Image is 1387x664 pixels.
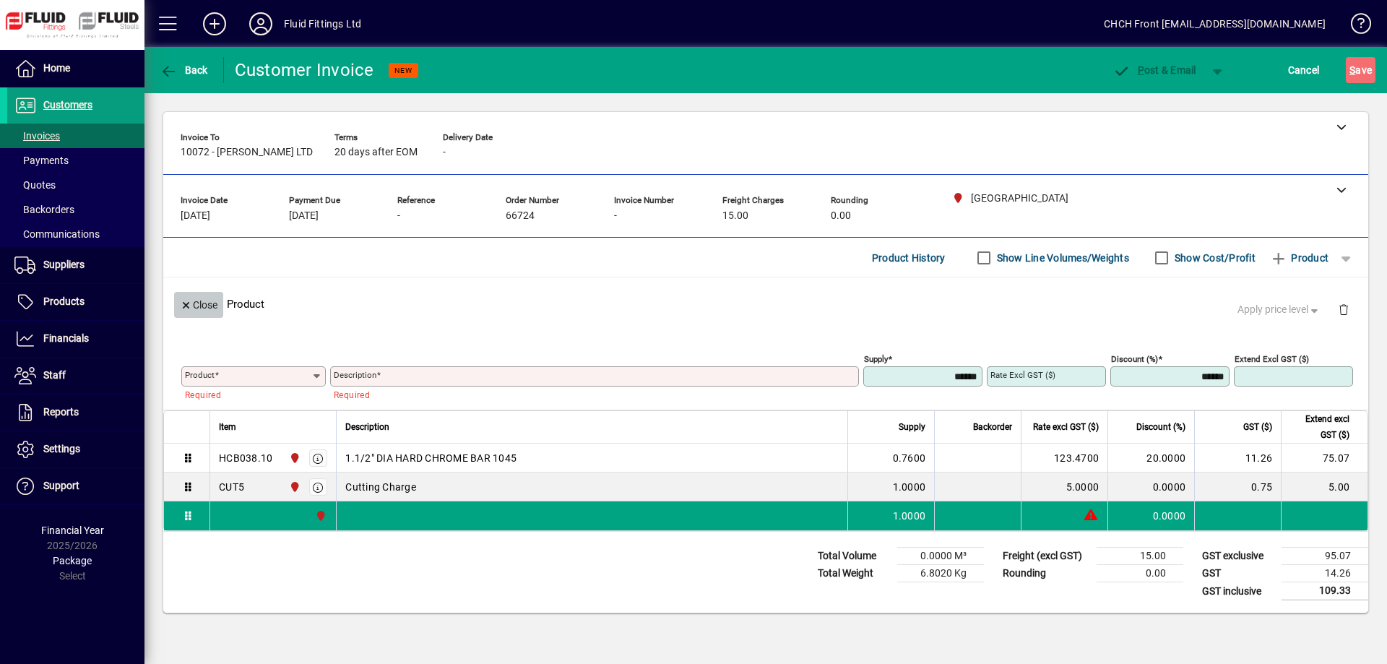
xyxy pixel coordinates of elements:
td: 0.0000 [1107,473,1194,501]
span: Supply [899,419,925,435]
td: 0.75 [1194,473,1281,501]
mat-label: Supply [864,354,888,364]
td: 5.00 [1281,473,1367,501]
a: Quotes [7,173,144,197]
td: 20.0000 [1107,444,1194,473]
span: 1.0000 [893,509,926,523]
mat-label: Extend excl GST ($) [1235,354,1309,364]
span: Support [43,480,79,491]
span: Quotes [14,179,56,191]
td: Total Weight [811,565,897,582]
mat-error: Required [185,387,314,402]
span: Backorders [14,204,74,215]
mat-label: Description [334,370,376,380]
button: Profile [238,11,284,37]
span: - [614,210,617,222]
td: 15.00 [1097,548,1183,565]
span: Reports [43,406,79,418]
span: Products [43,296,85,307]
button: Product History [866,245,951,271]
td: 11.26 [1194,444,1281,473]
span: ost & Email [1112,64,1196,76]
span: Communications [14,228,100,240]
mat-label: Product [185,370,215,380]
td: 0.00 [1097,565,1183,582]
td: Rounding [995,565,1097,582]
a: Staff [7,358,144,394]
a: Payments [7,148,144,173]
span: NEW [394,66,412,75]
span: Description [345,419,389,435]
button: Add [191,11,238,37]
span: [DATE] [289,210,319,222]
span: Apply price level [1237,302,1321,317]
a: Reports [7,394,144,431]
div: CUT5 [219,480,244,494]
app-page-header-button: Delete [1326,303,1361,316]
span: 0.00 [831,210,851,222]
a: Backorders [7,197,144,222]
button: Close [174,292,223,318]
span: Cancel [1288,59,1320,82]
label: Show Cost/Profit [1172,251,1256,265]
button: Save [1346,57,1375,83]
div: HCB038.10 [219,451,272,465]
span: Payments [14,155,69,166]
span: Discount (%) [1136,419,1185,435]
label: Show Line Volumes/Weights [994,251,1129,265]
mat-label: Rate excl GST ($) [990,370,1055,380]
app-page-header-button: Close [170,298,227,311]
span: 66724 [506,210,535,222]
span: Invoices [14,130,60,142]
a: Suppliers [7,247,144,283]
td: 109.33 [1282,582,1368,600]
span: - [397,210,400,222]
span: CHRISTCHURCH [285,479,302,495]
a: Invoices [7,124,144,148]
span: 20 days after EOM [334,147,418,158]
td: GST exclusive [1195,548,1282,565]
div: Customer Invoice [235,59,374,82]
span: Rate excl GST ($) [1033,419,1099,435]
mat-error: Required [334,387,847,402]
td: 14.26 [1282,565,1368,582]
div: CHCH Front [EMAIL_ADDRESS][DOMAIN_NAME] [1104,12,1326,35]
span: CHRISTCHURCH [285,450,302,466]
span: Financials [43,332,89,344]
span: 15.00 [722,210,748,222]
span: S [1349,64,1355,76]
span: Customers [43,99,92,111]
span: Product History [872,246,946,270]
span: P [1138,64,1144,76]
td: 75.07 [1281,444,1367,473]
a: Communications [7,222,144,246]
span: Close [180,293,217,317]
span: Package [53,555,92,566]
app-page-header-button: Back [144,57,224,83]
a: Knowledge Base [1340,3,1369,50]
div: Fluid Fittings Ltd [284,12,361,35]
span: Item [219,419,236,435]
span: Staff [43,369,66,381]
td: Total Volume [811,548,897,565]
span: GST ($) [1243,419,1272,435]
a: Financials [7,321,144,357]
button: Cancel [1284,57,1323,83]
span: Back [160,64,208,76]
td: GST inclusive [1195,582,1282,600]
td: 0.0000 [1107,501,1194,530]
button: Back [156,57,212,83]
span: 10072 - [PERSON_NAME] LTD [181,147,313,158]
button: Apply price level [1232,297,1327,323]
span: 1.0000 [893,480,926,494]
span: CHRISTCHURCH [311,508,328,524]
a: Support [7,468,144,504]
span: Financial Year [41,525,104,536]
td: GST [1195,565,1282,582]
div: Product [163,277,1368,330]
td: 95.07 [1282,548,1368,565]
span: 0.7600 [893,451,926,465]
div: 123.4700 [1030,451,1099,465]
span: Cutting Charge [345,480,416,494]
span: Extend excl GST ($) [1290,411,1349,443]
